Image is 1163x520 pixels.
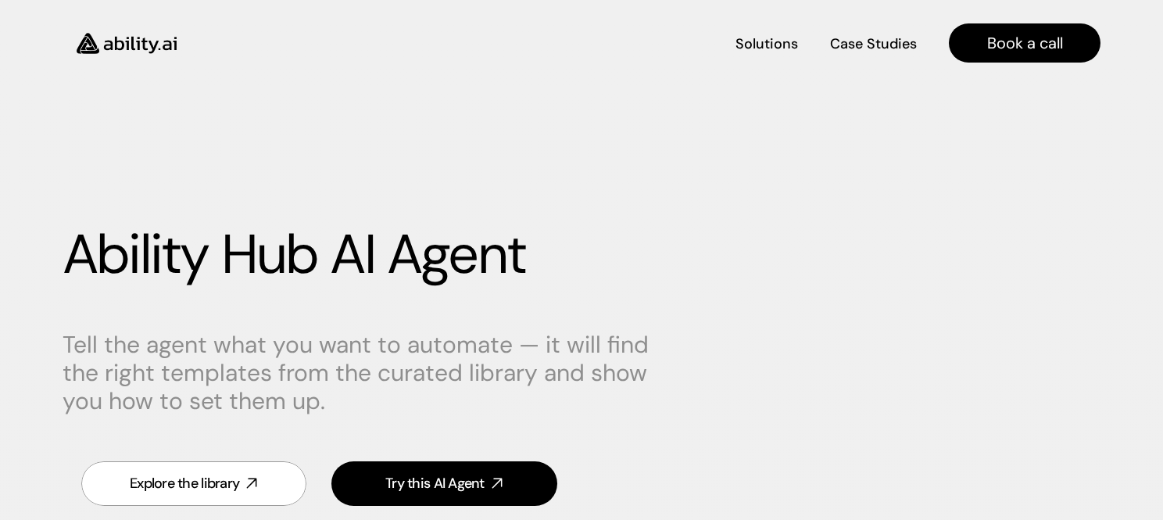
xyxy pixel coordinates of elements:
nav: Main navigation [199,23,1100,63]
h1: Ability Hub AI Agent [63,222,1100,288]
div: Explore the library [130,474,239,493]
a: Explore the library [81,461,306,506]
h4: Case Studies [830,34,917,54]
h4: Book a call [987,32,1063,54]
a: Try this AI Agent [331,461,556,506]
a: Solutions [735,30,798,57]
h4: Solutions [735,34,798,54]
a: Book a call [949,23,1100,63]
p: Tell the agent what you want to automate — it will find the right templates from the curated libr... [63,331,657,415]
h3: Free-to-use in our Slack community [89,147,267,163]
a: Case Studies [829,30,918,57]
div: Try this AI Agent [385,474,485,493]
